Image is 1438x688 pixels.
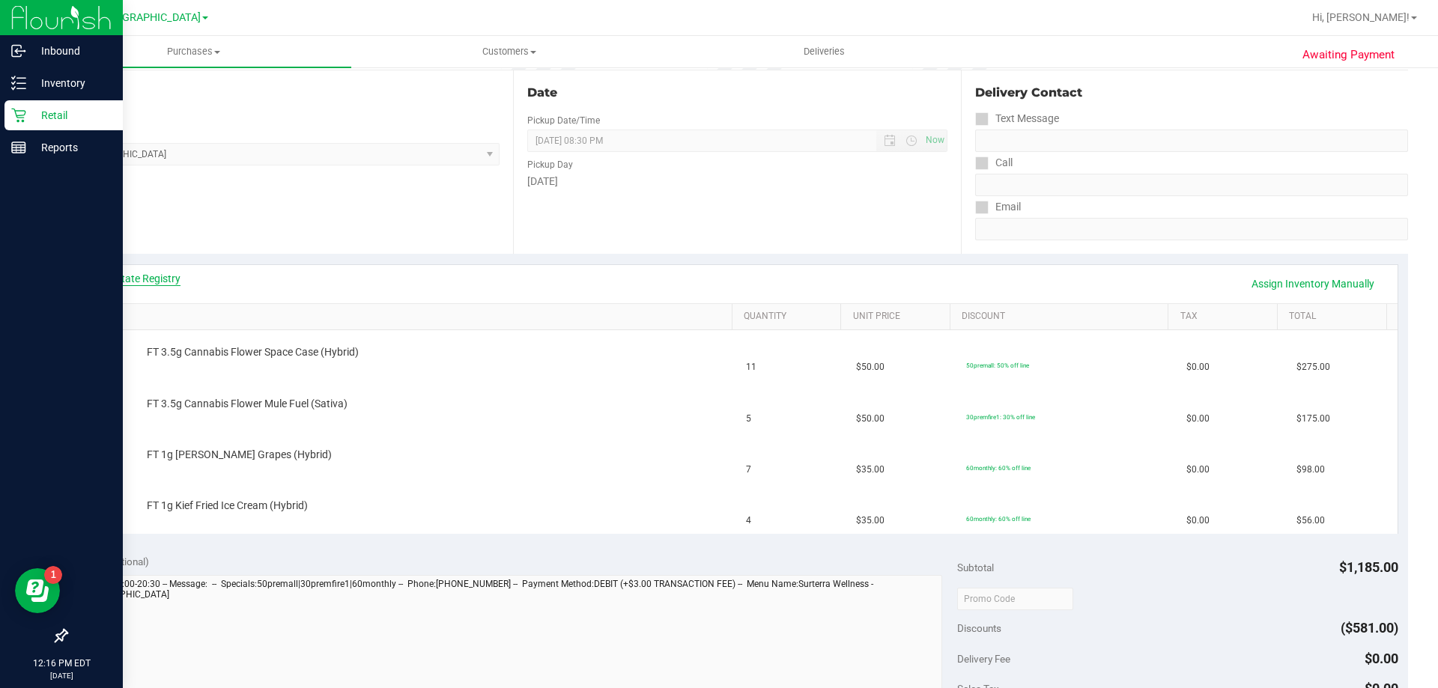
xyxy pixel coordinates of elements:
[856,463,885,477] span: $35.00
[26,106,116,124] p: Retail
[1296,514,1325,528] span: $56.00
[856,412,885,426] span: $50.00
[147,345,359,359] span: FT 3.5g Cannabis Flower Space Case (Hybrid)
[957,561,994,573] span: Subtotal
[7,657,116,670] p: 12:16 PM EDT
[88,311,726,323] a: SKU
[66,84,500,102] div: Location
[966,413,1035,421] span: 30premfire1: 30% off line
[744,311,835,323] a: Quantity
[36,45,351,58] span: Purchases
[957,588,1073,610] input: Promo Code
[527,158,573,171] label: Pickup Day
[11,108,26,123] inline-svg: Retail
[1296,360,1330,374] span: $275.00
[36,36,351,67] a: Purchases
[527,174,947,189] div: [DATE]
[783,45,865,58] span: Deliveries
[147,448,332,462] span: FT 1g [PERSON_NAME] Grapes (Hybrid)
[966,464,1031,472] span: 60monthly: 60% off line
[856,360,885,374] span: $50.00
[1302,46,1395,64] span: Awaiting Payment
[1180,311,1272,323] a: Tax
[966,362,1029,369] span: 50premall: 50% off line
[7,670,116,681] p: [DATE]
[746,514,751,528] span: 4
[11,76,26,91] inline-svg: Inventory
[1186,412,1210,426] span: $0.00
[44,566,62,584] iframe: Resource center unread badge
[527,84,947,102] div: Date
[853,311,944,323] a: Unit Price
[1339,559,1398,575] span: $1,185.00
[26,74,116,92] p: Inventory
[1186,514,1210,528] span: $0.00
[1296,412,1330,426] span: $175.00
[975,84,1408,102] div: Delivery Contact
[1186,360,1210,374] span: $0.00
[1242,271,1384,296] a: Assign Inventory Manually
[1341,620,1398,636] span: ($581.00)
[746,360,756,374] span: 11
[746,463,751,477] span: 7
[1289,311,1380,323] a: Total
[1365,651,1398,666] span: $0.00
[975,108,1059,130] label: Text Message
[1186,463,1210,477] span: $0.00
[856,514,885,528] span: $35.00
[975,174,1408,196] input: Format: (999) 999-9999
[11,140,26,155] inline-svg: Reports
[1312,11,1410,23] span: Hi, [PERSON_NAME]!
[147,499,308,513] span: FT 1g Kief Fried Ice Cream (Hybrid)
[667,36,982,67] a: Deliveries
[98,11,201,24] span: [GEOGRAPHIC_DATA]
[966,515,1031,523] span: 60monthly: 60% off line
[975,196,1021,218] label: Email
[91,271,180,286] a: View State Registry
[975,130,1408,152] input: Format: (999) 999-9999
[975,152,1013,174] label: Call
[962,311,1162,323] a: Discount
[15,568,60,613] iframe: Resource center
[147,397,348,411] span: FT 3.5g Cannabis Flower Mule Fuel (Sativa)
[26,138,116,156] p: Reports
[1296,463,1325,477] span: $98.00
[11,43,26,58] inline-svg: Inbound
[527,114,600,127] label: Pickup Date/Time
[746,412,751,426] span: 5
[957,653,1010,665] span: Delivery Fee
[351,36,667,67] a: Customers
[26,42,116,60] p: Inbound
[957,615,1001,642] span: Discounts
[352,45,666,58] span: Customers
